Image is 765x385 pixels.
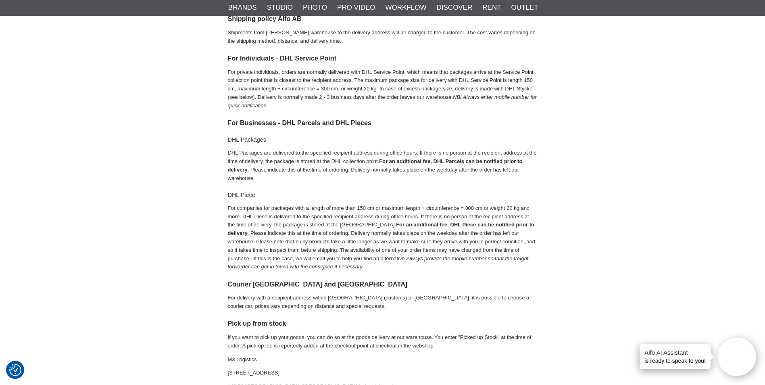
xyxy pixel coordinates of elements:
[9,364,21,376] img: Revisit consent button
[9,363,21,377] button: Samtyckesinställningar
[228,280,538,289] h3: Courier [GEOGRAPHIC_DATA] and [GEOGRAPHIC_DATA]
[228,14,538,23] h3: Shipping policy Aifo AB
[228,369,538,377] p: [STREET_ADDRESS]
[337,2,375,13] a: Pro Video
[303,2,327,13] a: Photo
[644,348,706,357] h4: Aifo AI Assistant
[228,68,538,110] p: For private individuals, orders are normally delivered with DHL Service Point, which means that p...
[437,2,473,13] a: Discover
[228,319,538,328] h3: Pick up from stock
[511,2,538,13] a: Outlet
[228,294,538,311] p: For delivery with a recipient address within [GEOGRAPHIC_DATA] (customs) or [GEOGRAPHIC_DATA], it...
[228,136,538,144] h4: DHL Packages
[228,54,538,63] h3: For Individuals - DHL Service Point
[482,2,501,13] a: Rent
[644,358,706,364] font: is ready to speak to you!
[228,158,523,173] strong: For an additional fee, DHL Parcels can be notified prior to delivery
[228,333,538,350] p: If you want to pick up your goods, you can do so at the goods delivery at our warehouse. You ente...
[228,204,538,271] p: For companies for packages with a length of more than 150 cm or maximum length + circumference = ...
[228,356,538,364] p: M3 Logistics
[228,149,538,182] p: DHL Packages are delivered to the specified recipient address during office hours. If there is no...
[228,94,537,109] em: NB! Always enter mobile number for quick notification.
[228,2,257,13] a: Brands
[228,118,538,128] h3: For Businesses - DHL Parcels and DHL Pieces
[228,29,538,46] p: Shipments from [PERSON_NAME] warehouse to the delivery address will be charged to the customer. T...
[386,2,427,13] a: Workflow
[228,191,538,199] h4: DHL Piece
[267,2,293,13] a: Studio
